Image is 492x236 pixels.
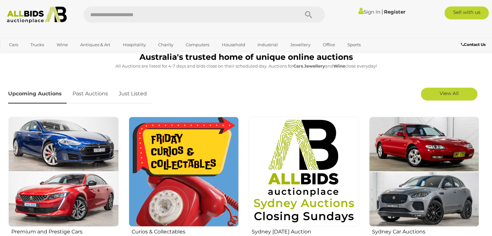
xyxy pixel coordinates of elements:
[372,227,479,235] h2: Sydney Car Auctions
[444,6,489,19] a: Sell with us
[154,39,178,50] a: Charity
[5,50,59,61] a: [GEOGRAPHIC_DATA]
[8,117,119,227] img: Premium and Prestige Cars
[218,39,249,50] a: Household
[358,9,380,15] a: Sign In
[52,39,72,50] a: Wine
[461,41,487,48] a: Contact Us
[181,39,213,50] a: Computers
[253,39,282,50] a: Industrial
[381,8,383,15] span: |
[68,84,113,103] a: Past Auctions
[384,9,405,15] a: Register
[343,39,365,50] a: Sports
[5,39,22,50] a: Cars
[76,39,115,50] a: Antiques & Art
[132,227,239,235] h2: Curios & Collectables
[249,117,359,227] img: Sydney Sunday Auction
[421,88,477,101] a: View All
[369,117,479,227] img: Sydney Car Auctions
[11,227,119,235] h2: Premium and Prestige Cars
[286,39,314,50] a: Jewellery
[252,227,359,235] h2: Sydney [DATE] Auction
[26,39,48,50] a: Trucks
[304,63,325,69] strong: Jewellery
[8,62,484,70] p: All Auctions are listed for 4-7 days and bids close on their scheduled day. Auctions for , and cl...
[461,42,486,47] b: Contact Us
[8,53,484,62] h1: Australia's trusted home of unique online auctions
[129,117,239,227] img: Curios & Collectables
[4,6,70,23] img: Allbids.com.au
[293,63,303,69] strong: Cars
[333,63,345,69] strong: Wine
[440,90,459,96] span: View All
[114,84,152,103] a: Just Listed
[8,84,67,103] a: Upcoming Auctions
[292,6,325,23] button: Search
[319,39,339,50] a: Office
[119,39,150,50] a: Hospitality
